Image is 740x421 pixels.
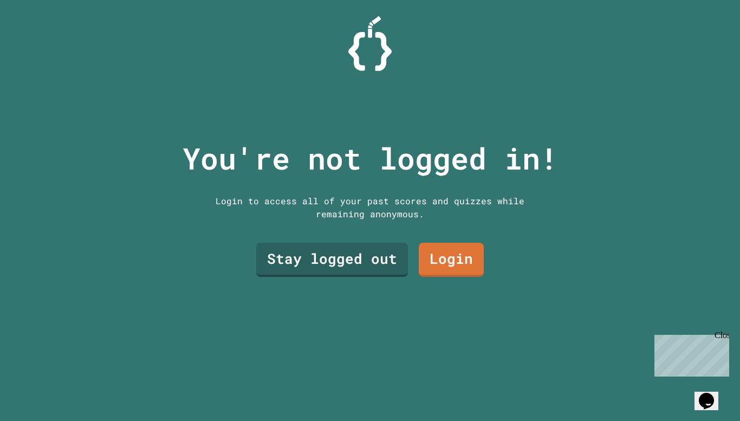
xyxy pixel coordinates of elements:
p: You're not logged in! [183,136,558,181]
a: Stay logged out [256,243,408,277]
iframe: chat widget [650,331,729,377]
img: Logo.svg [348,16,392,71]
div: Login to access all of your past scores and quizzes while remaining anonymous. [207,195,533,221]
iframe: chat widget [694,378,729,410]
a: Login [419,243,484,277]
div: Chat with us now!Close [4,4,75,69]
